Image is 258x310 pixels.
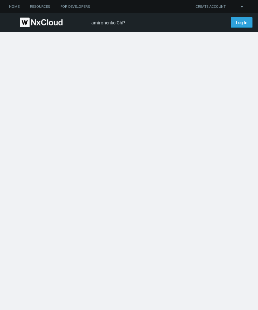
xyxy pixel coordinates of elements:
a: Resources [25,3,55,11]
a: home [4,3,25,11]
a: For Developers [55,3,95,11]
a: amironenko ChP [91,20,125,26]
a: CREATE ACCOUNT [196,4,226,9]
img: Nx Cloud logo [20,18,63,27]
a: Log In [231,17,252,28]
